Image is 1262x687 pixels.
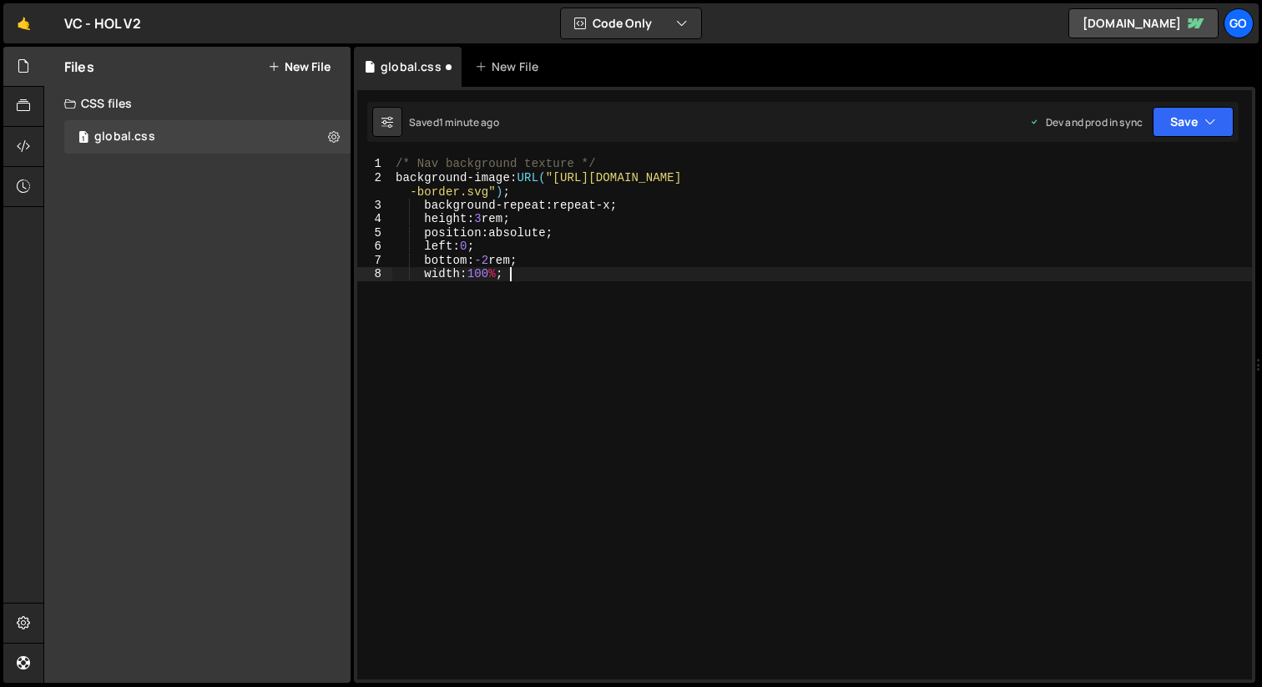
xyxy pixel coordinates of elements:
[44,87,351,120] div: CSS files
[357,254,392,268] div: 7
[64,120,351,154] div: global.css
[1153,107,1234,137] button: Save
[357,199,392,213] div: 3
[357,267,392,281] div: 8
[78,132,88,145] span: 1
[357,226,392,240] div: 5
[357,157,392,171] div: 1
[409,115,499,129] div: Saved
[1224,8,1254,38] a: Go
[268,60,331,73] button: New File
[475,58,545,75] div: New File
[357,212,392,226] div: 4
[357,240,392,254] div: 6
[1029,115,1143,129] div: Dev and prod in sync
[64,58,94,76] h2: Files
[64,13,141,33] div: VC - HOL V2
[439,115,499,129] div: 1 minute ago
[94,129,155,144] div: global.css
[3,3,44,43] a: 🤙
[561,8,701,38] button: Code Only
[1068,8,1219,38] a: [DOMAIN_NAME]
[381,58,442,75] div: global.css
[357,171,392,199] div: 2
